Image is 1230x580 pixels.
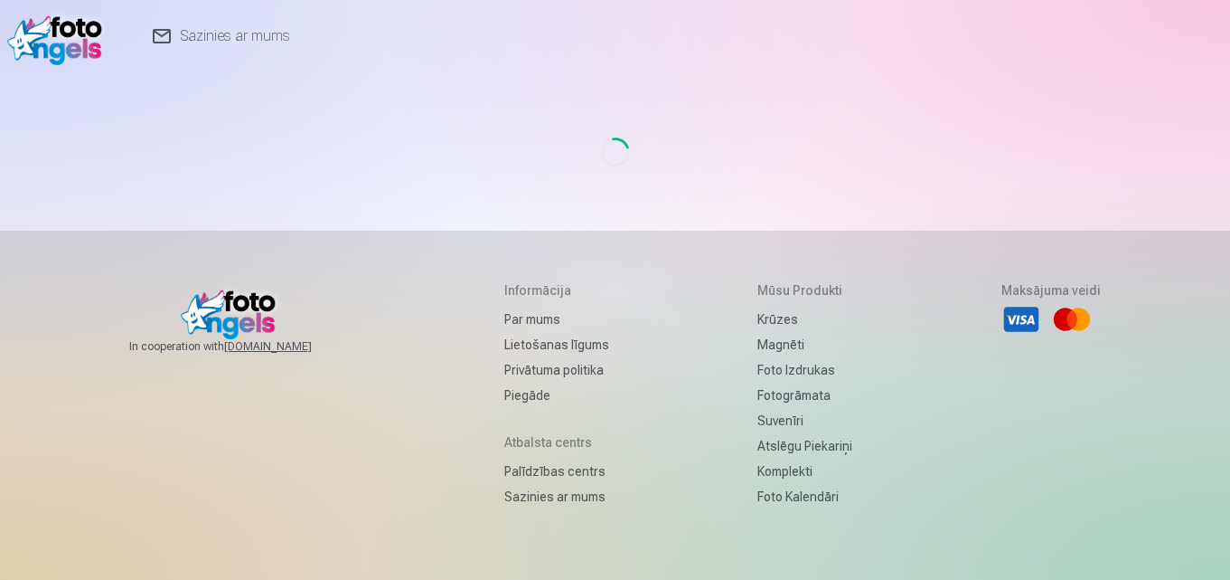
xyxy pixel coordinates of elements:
[757,383,852,408] a: Fotogrāmata
[757,281,852,300] h5: Mūsu produkti
[757,484,852,509] a: Foto kalendāri
[1001,300,1041,339] li: Visa
[504,383,609,408] a: Piegāde
[504,332,609,357] a: Lietošanas līgums
[504,433,609,452] h5: Atbalsta centrs
[7,7,111,65] img: /v1
[504,307,609,332] a: Par mums
[1052,300,1092,339] li: Mastercard
[757,307,852,332] a: Krūzes
[224,339,355,354] a: [DOMAIN_NAME]
[757,433,852,459] a: Atslēgu piekariņi
[757,357,852,383] a: Foto izdrukas
[504,459,609,484] a: Palīdzības centrs
[757,408,852,433] a: Suvenīri
[129,339,355,354] span: In cooperation with
[504,357,609,383] a: Privātuma politika
[504,484,609,509] a: Sazinies ar mums
[757,332,852,357] a: Magnēti
[1001,281,1101,300] h5: Maksājuma veidi
[757,459,852,484] a: Komplekti
[504,281,609,300] h5: Informācija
